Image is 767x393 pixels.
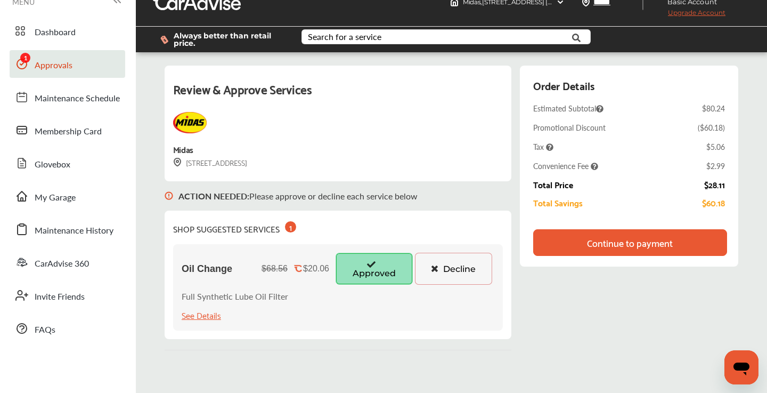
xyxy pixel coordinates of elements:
span: Always better than retail price. [174,32,284,47]
span: Maintenance History [35,224,113,238]
a: My Garage [10,182,125,210]
span: Glovebox [35,158,70,172]
iframe: Button to launch messaging window [724,350,758,384]
div: SHOP SUGGESTED SERVICES [173,219,296,236]
a: Approvals [10,50,125,78]
span: Maintenance Schedule [35,92,120,106]
span: Estimated Subtotal [533,103,603,114]
span: My Garage [35,191,76,205]
img: svg+xml;base64,PHN2ZyB3aWR0aD0iMTYiIGhlaWdodD0iMTciIHZpZXdCb3g9IjAgMCAxNiAxNyIgZmlsbD0ibm9uZSIgeG... [165,181,173,211]
a: Glovebox [10,149,125,177]
div: [STREET_ADDRESS] [173,156,247,169]
div: $60.18 [702,198,725,207]
a: FAQs [10,315,125,342]
img: svg+xml;base64,PHN2ZyB3aWR0aD0iMTYiIGhlaWdodD0iMTciIHZpZXdCb3g9IjAgMCAxNiAxNyIgZmlsbD0ibm9uZSIgeG... [173,158,182,167]
div: $2.99 [706,161,725,171]
b: ACTION NEEDED : [178,190,249,202]
div: Total Price [533,180,573,189]
span: Convenience Fee [533,161,598,171]
p: Please approve or decline each service below [178,190,418,202]
span: CarAdvise 360 [35,257,89,271]
a: CarAdvise 360 [10,248,125,276]
div: $28.11 [704,180,725,189]
a: Invite Friends [10,282,125,309]
span: FAQs [35,323,55,337]
a: Maintenance Schedule [10,83,125,111]
div: Review & Approve Services [173,78,503,112]
div: See Details [182,308,221,322]
div: Continue to payment [587,237,673,248]
button: Decline [415,253,492,285]
span: Dashboard [35,26,76,39]
p: Full Synthetic Lube Oil Filter [182,290,288,302]
span: Membership Card [35,125,102,139]
img: dollor_label_vector.a70140d1.svg [160,35,168,44]
span: Oil Change [182,263,232,275]
span: Tax [533,141,553,152]
div: Promotional Discount [533,122,606,133]
a: Dashboard [10,17,125,45]
div: $68.56 [262,264,288,274]
div: Total Savings [533,198,583,207]
span: Approvals [35,59,72,73]
div: $20.06 [303,264,329,274]
div: $5.06 [706,141,725,152]
div: $80.24 [702,103,725,114]
div: Midas [173,142,193,156]
span: Invite Friends [35,290,85,304]
div: Search for a service [308,33,381,41]
img: Midas+Logo_RGB.png [173,112,207,133]
a: Membership Card [10,116,125,144]
button: Approved [336,253,413,285]
div: ( $60.18 ) [698,122,725,133]
span: Upgrade Account [652,9,725,22]
div: Order Details [533,76,594,94]
a: Maintenance History [10,215,125,243]
div: 1 [285,221,296,232]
